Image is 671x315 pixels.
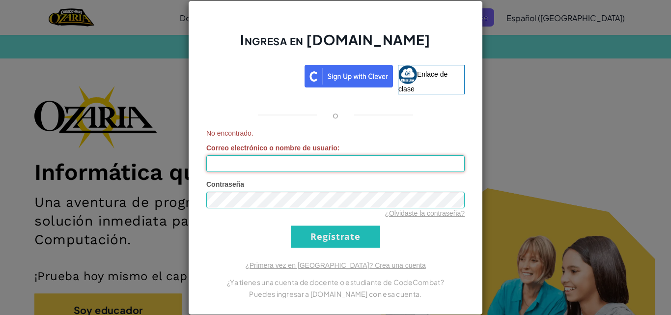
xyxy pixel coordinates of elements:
font: Contraseña [206,180,244,188]
a: ¿Primera vez en [GEOGRAPHIC_DATA]? Crea una cuenta [245,261,426,269]
img: clever_sso_button@2x.png [305,65,393,87]
img: classlink-logo-small.png [398,65,417,84]
a: ¿Olvidaste la contraseña? [385,209,465,217]
font: Ingresa en [DOMAIN_NAME] [240,31,430,48]
font: Puedes ingresar a [DOMAIN_NAME] con esa cuenta. [249,289,421,298]
font: o [333,109,338,120]
font: Enlace de clase [398,70,447,92]
input: Regístrate [291,226,380,248]
iframe: Botón de acceso con Google [201,64,305,86]
font: ¿Ya tienes una cuenta de docente o estudiante de CodeCombat? [227,278,444,286]
font: Correo electrónico o nombre de usuario [206,144,337,152]
font: No encontrado. [206,129,253,137]
font: : [337,144,340,152]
